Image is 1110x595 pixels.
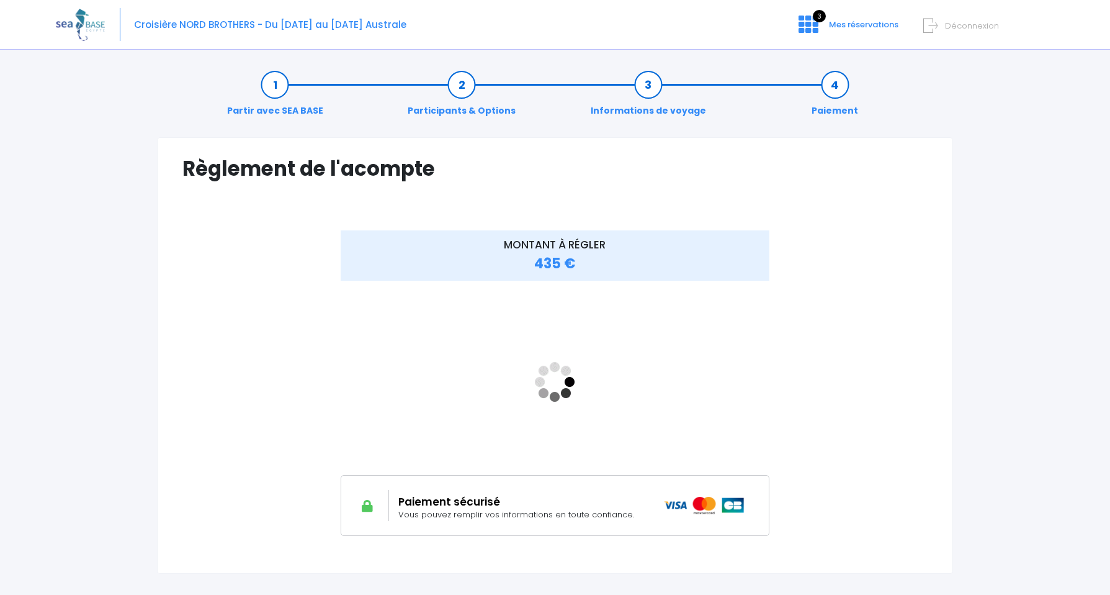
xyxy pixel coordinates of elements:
a: 3 Mes réservations [789,23,906,35]
h1: Règlement de l'acompte [182,157,928,181]
span: 3 [813,10,826,22]
a: Participants & Options [401,78,522,117]
a: Paiement [805,78,864,117]
span: MONTANT À RÉGLER [504,237,606,252]
span: Déconnexion [945,20,999,32]
span: Mes réservations [829,19,898,30]
a: Informations de voyage [584,78,712,117]
span: 435 € [534,254,576,273]
a: Partir avec SEA BASE [221,78,329,117]
iframe: <!-- //required --> [341,289,769,475]
h2: Paiement sécurisé [398,496,645,508]
span: Vous pouvez remplir vos informations en toute confiance. [398,509,634,520]
img: icons_paiement_securise@2x.png [664,497,745,514]
span: Croisière NORD BROTHERS - Du [DATE] au [DATE] Australe [134,18,406,31]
